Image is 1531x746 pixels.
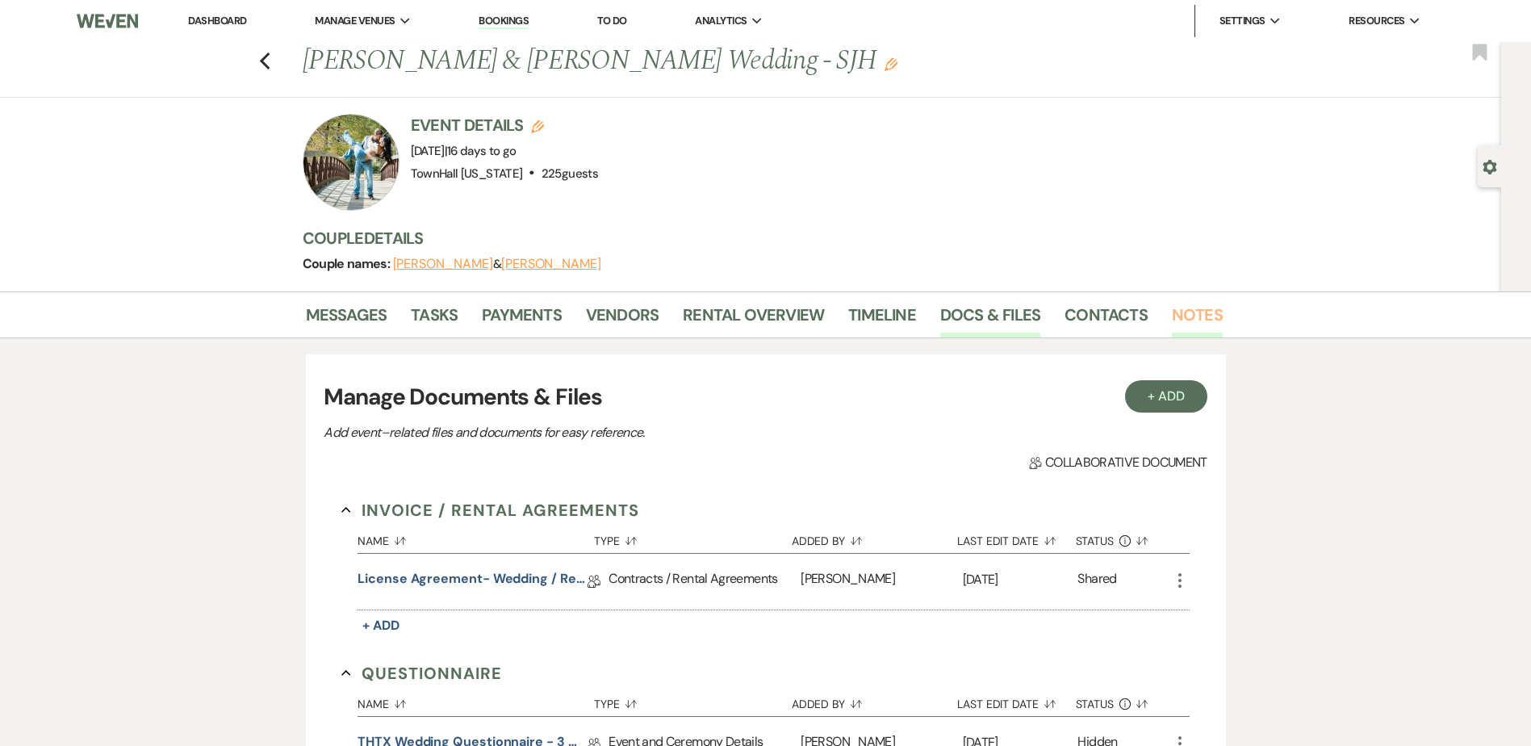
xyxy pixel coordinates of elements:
button: + Add [1125,380,1207,413]
span: [DATE] [411,143,517,159]
button: Status [1076,522,1170,553]
p: Add event–related files and documents for easy reference. [324,422,889,443]
h1: [PERSON_NAME] & [PERSON_NAME] Wedding - SJH [303,42,1026,81]
a: Tasks [411,302,458,337]
button: Name [358,685,594,716]
a: To Do [597,14,627,27]
a: License Agreement- Wedding / Reception Only [358,569,588,594]
button: Type [594,522,791,553]
a: Payments [482,302,562,337]
a: Notes [1172,302,1223,337]
a: Bookings [479,14,529,29]
a: Vendors [586,302,659,337]
button: Open lead details [1483,158,1497,174]
button: Last Edit Date [957,685,1076,716]
a: Rental Overview [683,302,824,337]
span: + Add [362,617,399,634]
button: Invoice / Rental Agreements [341,498,639,522]
div: Shared [1077,569,1116,594]
h3: Couple Details [303,227,1207,249]
span: Manage Venues [315,13,395,29]
span: 225 guests [542,166,598,182]
button: Questionnaire [341,661,502,685]
span: & [393,256,601,272]
span: Status [1076,535,1115,547]
span: Resources [1349,13,1404,29]
a: Contacts [1065,302,1148,337]
button: Type [594,685,791,716]
span: Status [1076,698,1115,710]
button: Status [1076,685,1170,716]
p: [DATE] [963,569,1078,590]
button: Added By [792,522,957,553]
span: | [445,143,517,159]
a: Timeline [848,302,916,337]
button: Last Edit Date [957,522,1076,553]
a: Messages [306,302,387,337]
span: Analytics [695,13,747,29]
span: TownHall [US_STATE] [411,166,523,182]
button: Edit [885,57,897,71]
img: Weven Logo [77,4,138,38]
button: [PERSON_NAME] [501,258,601,270]
a: Docs & Files [940,302,1040,337]
a: Dashboard [188,14,246,27]
div: [PERSON_NAME] [801,554,962,610]
span: Couple names: [303,255,393,272]
div: Contracts / Rental Agreements [609,554,801,610]
h3: Manage Documents & Files [324,380,1207,414]
button: Name [358,522,594,553]
h3: Event Details [411,114,598,136]
button: Added By [792,685,957,716]
button: [PERSON_NAME] [393,258,493,270]
span: Settings [1219,13,1265,29]
span: 16 days to go [447,143,517,159]
button: + Add [358,614,404,637]
span: Collaborative document [1029,453,1207,472]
